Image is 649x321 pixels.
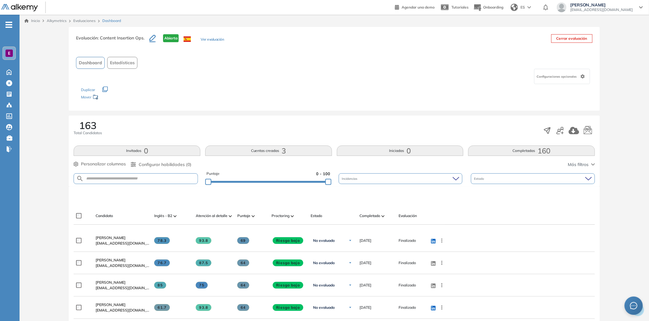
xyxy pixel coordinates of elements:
[313,283,335,288] span: No evaluado
[311,213,322,219] span: Estado
[47,18,67,23] span: Alkymetrics
[511,4,518,11] img: world
[96,302,126,307] span: [PERSON_NAME]
[154,260,170,266] span: 76.7
[96,257,149,263] a: [PERSON_NAME]
[237,304,249,311] span: 64
[399,282,416,288] span: Finalizado
[196,282,208,289] span: 75
[272,213,290,219] span: Proctoring
[131,161,191,168] button: Configurar habilidades (0)
[342,176,359,181] span: Incidencias
[402,5,435,9] span: Agendar una demo
[96,258,126,262] span: [PERSON_NAME]
[196,213,228,219] span: Atención al detalle
[395,3,435,10] a: Agendar una demo
[196,260,211,266] span: 87.5
[196,304,211,311] span: 93.8
[568,161,589,168] span: Más filtros
[237,237,249,244] span: 69
[313,238,335,243] span: No evaluado
[73,18,96,23] a: Evaluaciones
[348,283,352,287] img: Ícono de flecha
[359,305,371,310] span: [DATE]
[8,51,10,56] span: E
[102,18,121,24] span: Dashboard
[184,36,191,42] img: ESP
[348,306,352,309] img: Ícono de flecha
[79,120,97,130] span: 163
[273,282,303,289] span: Riesgo bajo
[337,146,464,156] button: Iniciadas0
[154,213,172,219] span: Inglés - B2
[1,4,38,12] img: Logo
[98,35,144,41] span: : Content Insertion Ops.
[570,7,633,12] span: [EMAIL_ADDRESS][DOMAIN_NAME]
[348,261,352,265] img: Ícono de flecha
[79,60,102,66] span: Dashboard
[359,213,380,219] span: Completado
[96,308,149,313] span: [EMAIL_ADDRESS][DOMAIN_NAME]
[316,171,330,177] span: 0 - 100
[107,57,137,69] button: Estadísticas
[339,173,462,184] div: Incidencias
[96,280,149,285] a: [PERSON_NAME]
[81,87,95,92] span: Duplicar
[201,37,224,43] button: Ver evaluación
[205,146,332,156] button: Cuentas creadas3
[568,161,595,168] button: Más filtros
[96,280,126,285] span: [PERSON_NAME]
[173,215,177,217] img: [missing "en.ARROW_ALT" translation]
[630,302,637,309] span: message
[96,213,113,219] span: Candidato
[237,213,250,219] span: Puntaje
[206,171,220,177] span: Puntaje
[451,5,469,9] span: Tutoriales
[229,215,232,217] img: [missing "en.ARROW_ALT" translation]
[471,173,595,184] div: Estado
[520,5,525,10] span: ES
[399,260,416,266] span: Finalizado
[154,237,170,244] span: 78.3
[537,74,578,79] span: Configuraciones opcionales
[154,304,170,311] span: 61.7
[139,161,191,168] span: Configurar habilidades (0)
[163,34,179,42] span: Abierta
[468,146,595,156] button: Completadas160
[359,260,371,266] span: [DATE]
[96,235,126,240] span: [PERSON_NAME]
[76,57,105,69] button: Dashboard
[313,260,335,265] span: No evaluado
[81,161,126,167] span: Personalizar columnas
[399,213,417,219] span: Evaluación
[96,285,149,291] span: [EMAIL_ADDRESS][DOMAIN_NAME]
[252,215,255,217] img: [missing "en.ARROW_ALT" translation]
[74,161,126,167] button: Personalizar columnas
[96,302,149,308] a: [PERSON_NAME]
[24,18,40,24] a: Inicio
[237,282,249,289] span: 64
[74,146,200,156] button: Invitados0
[534,69,590,84] div: Configuraciones opcionales
[273,237,303,244] span: Riesgo bajo
[5,24,12,25] i: -
[399,305,416,310] span: Finalizado
[381,215,385,217] img: [missing "en.ARROW_ALT" translation]
[76,175,84,183] img: SEARCH_ALT
[273,304,303,311] span: Riesgo bajo
[96,235,149,241] a: [PERSON_NAME]
[527,6,531,9] img: arrow
[196,237,211,244] span: 93.8
[551,34,592,43] button: Cerrar evaluación
[483,5,503,9] span: Onboarding
[359,282,371,288] span: [DATE]
[399,238,416,243] span: Finalizado
[96,241,149,246] span: [EMAIL_ADDRESS][DOMAIN_NAME]
[110,60,135,66] span: Estadísticas
[81,92,142,103] div: Mover
[273,260,303,266] span: Riesgo bajo
[570,2,633,7] span: [PERSON_NAME]
[291,215,294,217] img: [missing "en.ARROW_ALT" translation]
[313,305,335,310] span: No evaluado
[473,1,503,14] button: Onboarding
